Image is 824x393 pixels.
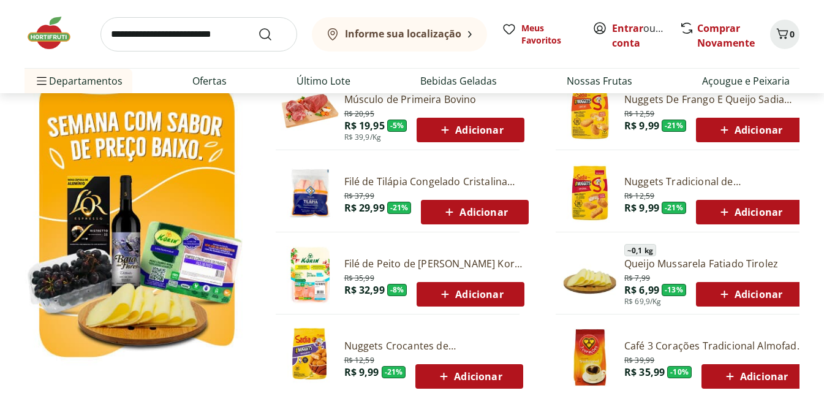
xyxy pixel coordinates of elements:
[344,257,524,270] a: Filé de Peito de [PERSON_NAME] Korin 600g
[717,287,782,302] span: Adicionar
[387,284,407,296] span: - 8 %
[344,339,523,353] a: Nuggets Crocantes de [PERSON_NAME] 300g
[34,66,123,96] span: Departamentos
[344,107,374,119] span: R$ 20,95
[701,364,809,389] button: Adicionar
[624,353,654,365] span: R$ 39,99
[442,205,507,219] span: Adicionar
[344,201,385,215] span: R$ 29,99
[387,120,407,132] span: - 5 %
[344,119,385,132] span: R$ 19,95
[344,93,524,106] a: Músculo de Primeira Bovino
[344,353,374,365] span: R$ 12,59
[624,201,659,215] span: R$ 9,99
[561,164,619,223] img: Nuggets Tradicional de Frango Sadia - 300g
[436,369,502,384] span: Adicionar
[561,328,619,387] img: Café Três Corações Tradicional Almofada 500g
[100,17,297,52] input: search
[696,282,803,307] button: Adicionar
[345,27,461,40] b: Informe sua localização
[25,15,86,52] img: Hortifruti
[770,20,799,49] button: Carrinho
[624,93,803,106] a: Nuggets De Frango E Queijo Sadia 300G
[561,246,619,305] img: Principal
[281,164,339,223] img: Filé de Tilápia Congelado Cristalina 400g
[417,282,524,307] button: Adicionar
[696,118,803,142] button: Adicionar
[722,369,788,384] span: Adicionar
[697,21,755,50] a: Comprar Novamente
[624,339,809,353] a: Café 3 Corações Tradicional Almofada 500g
[662,284,686,296] span: - 13 %
[624,283,659,297] span: R$ 6,99
[521,22,578,47] span: Meus Favoritos
[624,271,650,283] span: R$ 7,99
[281,328,339,387] img: Nuggets Crocantes de Frango Sadia 300g
[417,118,524,142] button: Adicionar
[387,202,412,214] span: - 21 %
[696,200,803,224] button: Adicionar
[624,365,665,379] span: R$ 35,99
[437,287,503,302] span: Adicionar
[624,119,659,132] span: R$ 9,99
[567,74,632,88] a: Nossas Frutas
[382,366,406,378] span: - 21 %
[281,246,339,305] img: Filé de Peito de Frango Congelado Korin 600g
[415,364,523,389] button: Adicionar
[344,189,374,201] span: R$ 37,99
[624,297,662,307] span: R$ 69,9/Kg
[624,257,803,270] a: Queijo Mussarela Fatiado Tirolez
[612,21,643,35] a: Entrar
[344,175,529,188] a: Filé de Tilápia Congelado Cristalina 400g
[502,22,578,47] a: Meus Favoritos
[790,28,795,40] span: 0
[667,366,692,378] span: - 10 %
[344,283,385,297] span: R$ 32,99
[561,82,619,140] img: Nuggets de Frango e Queijo Sadia 300g
[662,202,686,214] span: - 21 %
[258,27,287,42] button: Submit Search
[662,120,686,132] span: - 21 %
[624,189,654,201] span: R$ 12,59
[421,200,528,224] button: Adicionar
[297,74,350,88] a: Último Lote
[717,123,782,137] span: Adicionar
[624,107,654,119] span: R$ 12,59
[344,365,379,379] span: R$ 9,99
[344,132,382,142] span: R$ 39,9/Kg
[281,82,339,140] img: Músculo de Primeira Bovino
[420,74,497,88] a: Bebidas Geladas
[624,175,803,188] a: Nuggets Tradicional de [PERSON_NAME] - 300g
[702,74,790,88] a: Açougue e Peixaria
[624,244,656,256] span: ~ 0,1 kg
[612,21,679,50] a: Criar conta
[312,17,487,52] button: Informe sua localização
[192,74,227,88] a: Ofertas
[25,75,248,373] img: Ver todos
[717,205,782,219] span: Adicionar
[344,271,374,283] span: R$ 35,99
[612,21,667,50] span: ou
[34,66,49,96] button: Menu
[437,123,503,137] span: Adicionar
